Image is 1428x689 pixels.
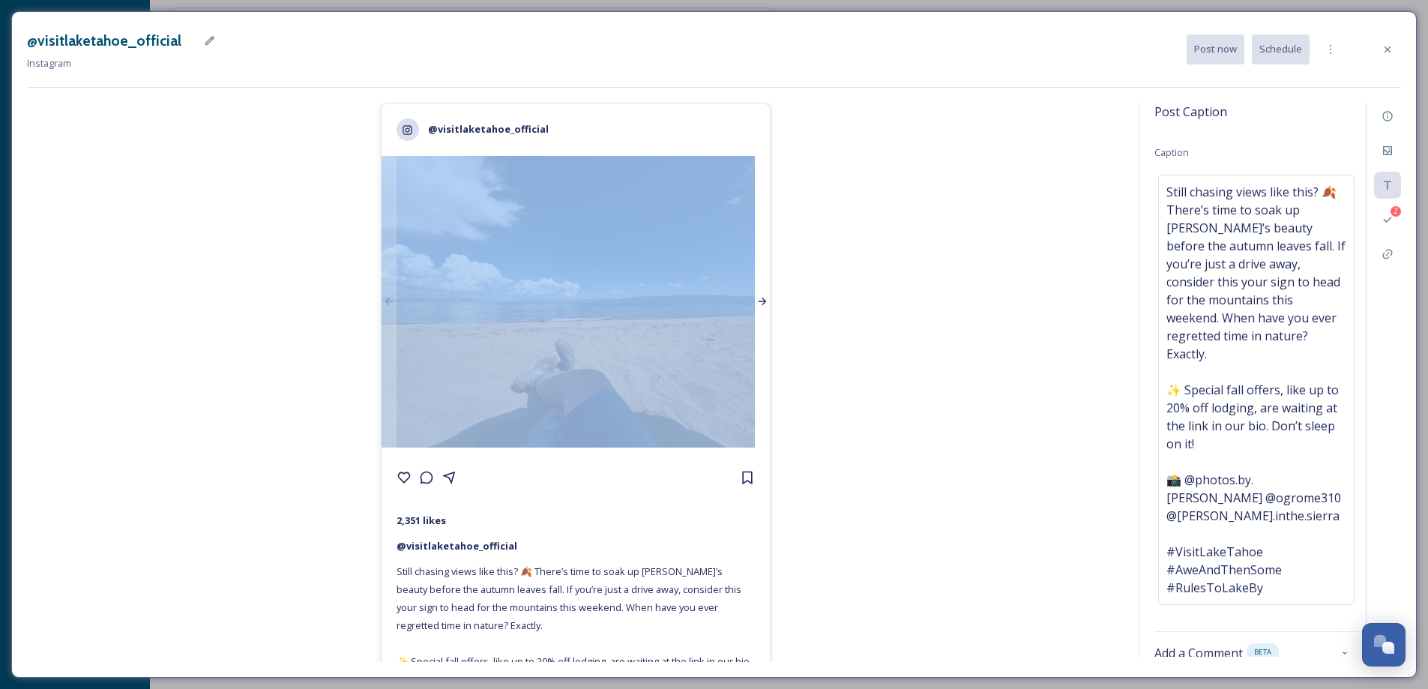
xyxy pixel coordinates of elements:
span: BETA [1254,647,1271,658]
span: Still chasing views like this? 🍂 There’s time to soak up [PERSON_NAME]’s beauty before the autumn... [1166,183,1346,597]
div: 2 [1391,206,1401,217]
strong: @visitlaketahoe_official [428,122,549,136]
button: Open Chat [1362,623,1406,667]
span: Post Caption [1154,103,1227,121]
strong: @ visitlaketahoe_official [397,539,517,553]
strong: 2,351 likes [397,514,446,527]
img: eca60748-e530-4ab7-a387-a37458c8097f.jpg [382,156,770,448]
span: Caption [1154,145,1189,159]
span: Instagram [27,56,71,70]
span: Add a Comment [1154,644,1243,662]
button: Schedule [1252,34,1310,64]
button: Post now [1187,34,1244,64]
h3: @visitlaketahoe_official [27,30,181,52]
